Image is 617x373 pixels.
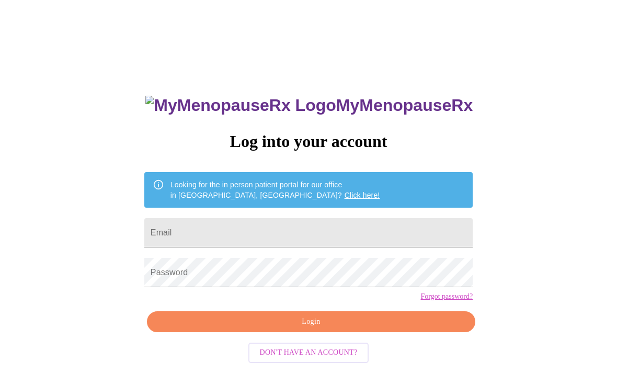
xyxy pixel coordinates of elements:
[159,315,463,329] span: Login
[170,175,380,205] div: Looking for the in person patient portal for our office in [GEOGRAPHIC_DATA], [GEOGRAPHIC_DATA]?
[345,191,380,199] a: Click here!
[420,292,473,301] a: Forgot password?
[144,132,473,151] h3: Log into your account
[248,343,369,363] button: Don't have an account?
[246,347,372,356] a: Don't have an account?
[260,346,358,359] span: Don't have an account?
[145,96,473,115] h3: MyMenopauseRx
[147,311,475,333] button: Login
[145,96,336,115] img: MyMenopauseRx Logo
